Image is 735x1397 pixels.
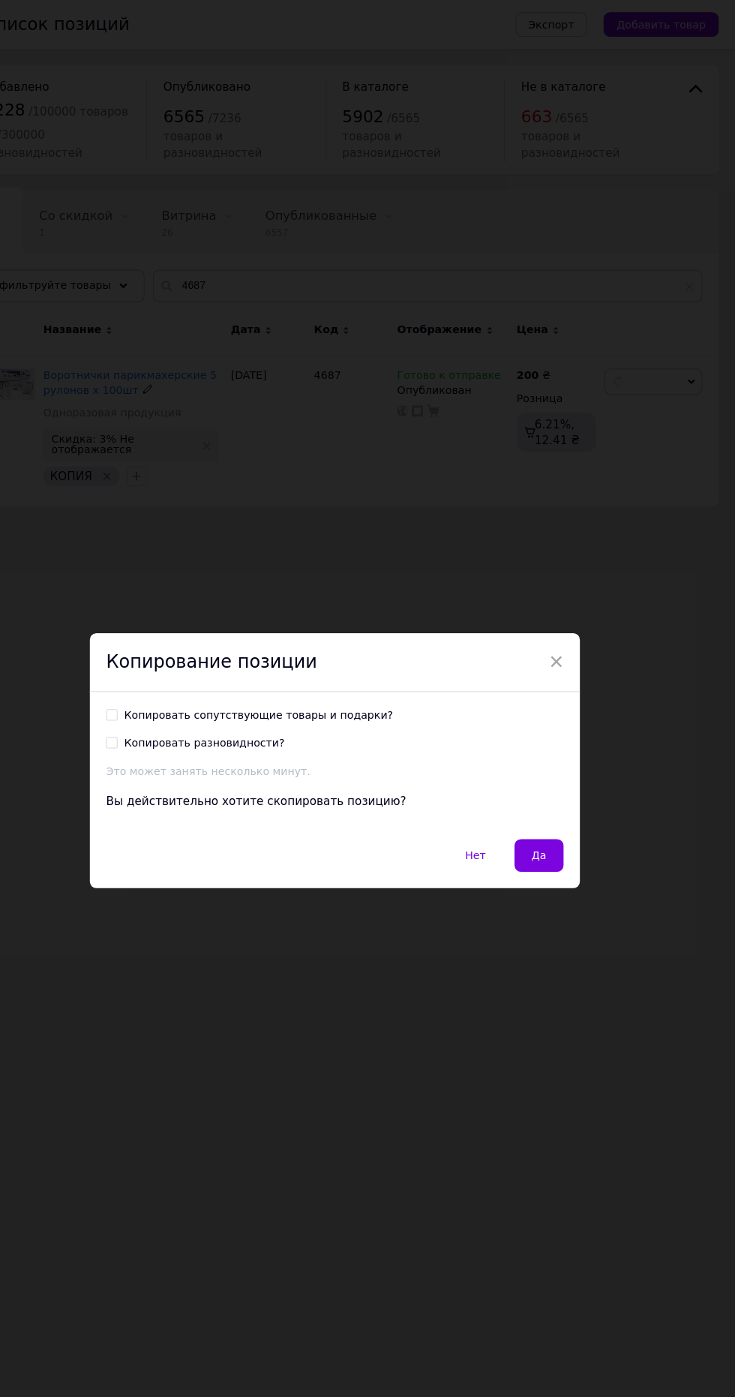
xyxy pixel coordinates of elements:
div: Вы действительно хотите скопировать позицию? [157,729,577,744]
span: Копирование позиции [157,598,351,617]
div: Копировать сопутствующие товары и подарки? [174,650,421,664]
div: Копировать разновидности? [174,676,322,689]
span: Нет [487,780,506,791]
span: × [564,595,577,620]
span: Да [548,780,562,791]
span: Это может занять несколько минут. [157,703,345,714]
button: Да [532,771,577,801]
button: Нет [472,771,522,801]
